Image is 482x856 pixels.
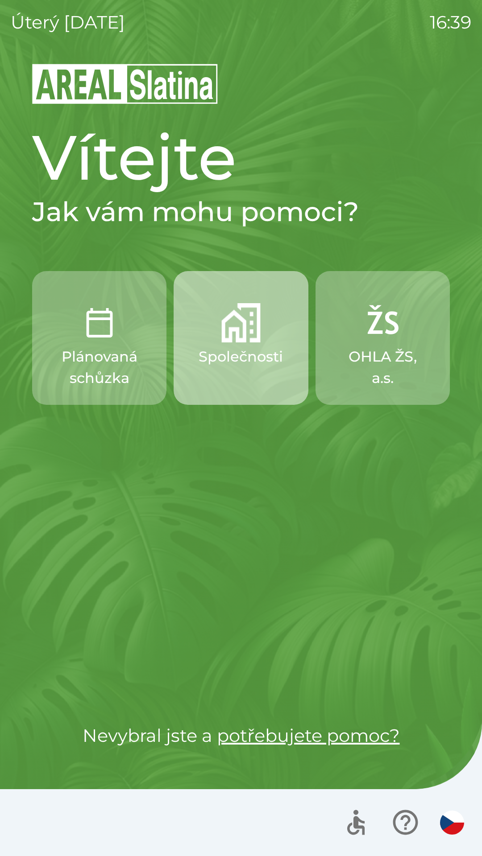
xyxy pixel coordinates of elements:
[80,303,119,342] img: 0ea463ad-1074-4378-bee6-aa7a2f5b9440.png
[32,271,166,405] button: Plánovaná schůzka
[11,9,125,36] p: úterý [DATE]
[32,119,450,195] h1: Vítejte
[430,9,471,36] p: 16:39
[337,346,428,389] p: OHLA ŽS, a.s.
[440,811,464,835] img: cs flag
[363,303,402,342] img: 9f72f9f4-8902-46ff-b4e6-bc4241ee3c12.png
[32,195,450,228] h2: Jak vám mohu pomoci?
[32,62,450,105] img: Logo
[316,271,450,405] button: OHLA ŽS, a.s.
[54,346,145,389] p: Plánovaná schůzka
[217,724,400,746] a: potřebujete pomoc?
[221,303,261,342] img: 58b4041c-2a13-40f9-aad2-b58ace873f8c.png
[174,271,308,405] button: Společnosti
[32,722,450,749] p: Nevybral jste a
[199,346,283,367] p: Společnosti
